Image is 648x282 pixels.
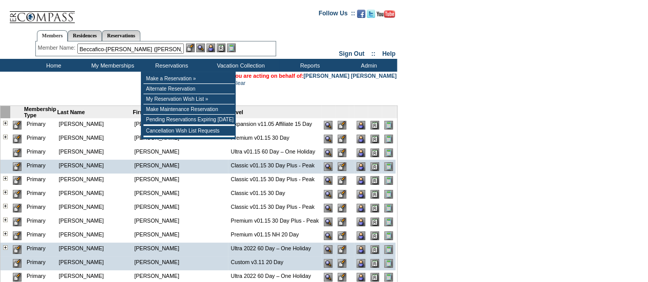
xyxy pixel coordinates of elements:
[132,132,228,146] td: [PERSON_NAME]
[13,245,22,254] img: Edit Membership
[371,50,375,57] span: ::
[357,204,365,212] img: impersonate
[132,118,228,132] td: [PERSON_NAME]
[357,190,365,199] img: impersonate
[143,126,235,136] td: Cancellation Wish List Requests
[357,176,365,185] img: impersonate
[217,44,225,52] img: Reservations
[384,273,393,281] img: Go to Contract Reconciliation
[324,190,332,199] img: view
[56,173,132,187] td: [PERSON_NAME]
[24,160,56,173] td: Primary
[3,121,8,125] img: plus.gif
[384,148,393,157] img: Go to Contract Reconciliation
[3,245,8,250] img: plus.gif
[132,160,228,173] td: [PERSON_NAME]
[56,187,132,201] td: [PERSON_NAME]
[377,10,395,18] img: Subscribe to our YouTube Channel
[338,135,346,143] img: edit
[3,176,8,181] img: plus.gif
[324,135,332,143] img: view
[132,229,228,243] td: [PERSON_NAME]
[324,273,332,281] img: view
[338,59,397,72] td: Admin
[143,115,235,125] td: Pending Reservations Expiring [DATE]
[384,218,393,226] img: Go to Contract Reconciliation
[228,201,321,215] td: Classic v01.15 30 Day Plus - Peak
[279,59,338,72] td: Reports
[24,132,56,146] td: Primary
[24,118,56,132] td: Primary
[9,3,75,24] img: Compass Home
[82,59,141,72] td: My Memberships
[56,243,132,256] td: [PERSON_NAME]
[384,162,393,171] img: Go to Contract Reconciliation
[370,148,379,157] img: reservations
[324,148,332,157] img: view
[338,121,346,129] img: edit
[370,190,379,199] img: reservations
[370,121,379,129] img: reservations
[13,162,22,171] img: Edit Membership
[24,187,56,201] td: Primary
[324,245,332,254] img: view
[357,148,365,157] img: impersonate
[56,146,132,160] td: [PERSON_NAME]
[357,10,365,18] img: Become our fan on Facebook
[102,30,140,41] a: Reservations
[143,74,235,84] td: Make a Reservation »
[24,106,56,119] td: Membership Type
[13,204,22,212] img: Edit Membership
[56,256,132,270] td: [PERSON_NAME]
[370,135,379,143] img: reservations
[206,44,215,52] img: Impersonate
[370,218,379,226] img: reservations
[143,84,235,94] td: Alternate Reservation
[228,160,321,173] td: Classic v01.15 30 Day Plus - Peak
[339,50,364,57] a: Sign Out
[228,132,321,146] td: Premium v01.15 30 Day
[338,273,346,281] img: edit
[132,215,228,229] td: [PERSON_NAME]
[143,104,235,115] td: Make Maintenance Reservation
[384,259,393,268] img: Go to Contract Reconciliation
[132,173,228,187] td: [PERSON_NAME]
[338,148,346,157] img: edit
[228,173,321,187] td: Classic v01.15 30 Day Plus - Peak
[132,201,228,215] td: [PERSON_NAME]
[324,162,332,171] img: view
[338,204,346,212] img: edit
[143,94,235,104] td: My Reservation Wish List »
[227,44,236,52] img: b_calculator.gif
[319,9,355,21] td: Follow Us ::
[303,73,396,79] a: [PERSON_NAME] [PERSON_NAME]
[228,256,321,270] td: Custom v3.11 20 Day
[24,256,56,270] td: Primary
[357,218,365,226] img: impersonate
[56,215,132,229] td: [PERSON_NAME]
[3,135,8,139] img: plus.gif
[382,50,395,57] a: Help
[338,162,346,171] img: edit
[370,176,379,185] img: reservations
[13,121,22,129] img: Edit Membership
[56,106,132,119] td: Last Name
[370,162,379,171] img: reservations
[324,259,332,268] img: view
[338,259,346,268] img: edit
[370,273,379,281] img: reservations
[24,173,56,187] td: Primary
[384,245,393,254] img: Go to Contract Reconciliation
[56,201,132,215] td: [PERSON_NAME]
[13,148,22,157] img: Edit Membership
[357,135,365,143] img: impersonate
[370,231,379,240] img: reservations
[324,218,332,226] img: view
[338,176,346,185] img: edit
[56,118,132,132] td: [PERSON_NAME]
[384,135,393,143] img: Go to Contract Reconciliation
[3,204,8,208] img: plus.gif
[13,273,22,281] img: Edit Membership
[324,231,332,240] img: view
[132,243,228,256] td: [PERSON_NAME]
